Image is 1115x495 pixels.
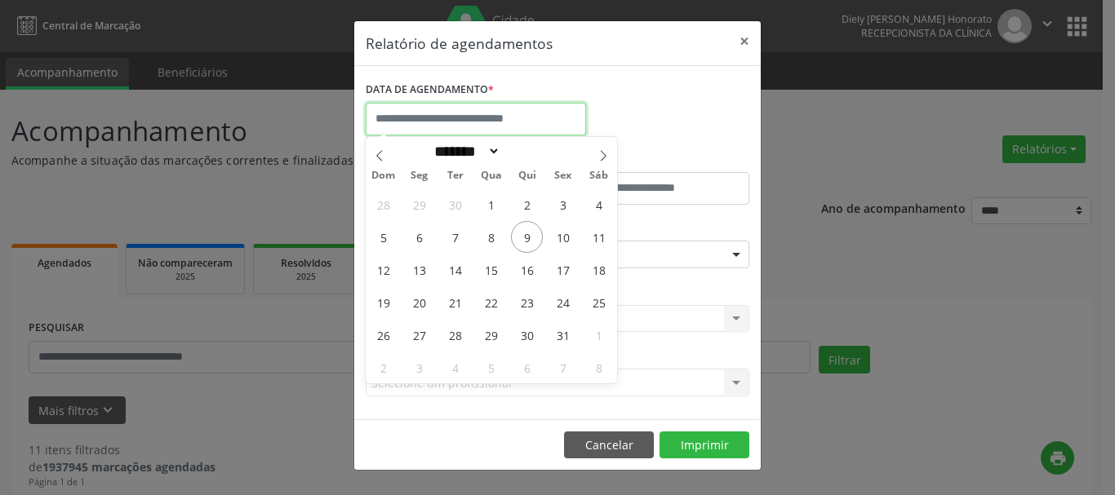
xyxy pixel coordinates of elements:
span: Outubro 12, 2025 [367,254,399,285]
span: Novembro 4, 2025 [439,351,471,383]
span: Outubro 28, 2025 [439,319,471,351]
span: Outubro 11, 2025 [583,221,615,253]
button: Cancelar [564,431,654,459]
button: Close [728,21,761,61]
span: Novembro 8, 2025 [583,351,615,383]
h5: Relatório de agendamentos [366,33,553,54]
span: Outubro 6, 2025 [403,221,435,253]
span: Outubro 31, 2025 [547,319,579,351]
label: ATÉ [562,147,749,172]
span: Outubro 23, 2025 [511,286,543,318]
span: Outubro 13, 2025 [403,254,435,285]
span: Outubro 4, 2025 [583,188,615,220]
span: Novembro 3, 2025 [403,351,435,383]
span: Dom [366,170,402,181]
span: Seg [402,170,438,181]
span: Outubro 29, 2025 [475,319,507,351]
span: Outubro 30, 2025 [511,319,543,351]
span: Setembro 29, 2025 [403,188,435,220]
span: Outubro 26, 2025 [367,319,399,351]
span: Outubro 15, 2025 [475,254,507,285]
span: Outubro 1, 2025 [475,188,507,220]
span: Setembro 28, 2025 [367,188,399,220]
span: Qui [509,170,545,181]
span: Novembro 5, 2025 [475,351,507,383]
span: Outubro 17, 2025 [547,254,579,285]
button: Imprimir [660,431,749,459]
span: Outubro 5, 2025 [367,221,399,253]
span: Novembro 7, 2025 [547,351,579,383]
span: Novembro 1, 2025 [583,319,615,351]
span: Sex [545,170,581,181]
select: Month [429,143,500,160]
span: Outubro 2, 2025 [511,188,543,220]
span: Novembro 6, 2025 [511,351,543,383]
span: Setembro 30, 2025 [439,188,471,220]
span: Outubro 8, 2025 [475,221,507,253]
span: Outubro 3, 2025 [547,188,579,220]
span: Outubro 27, 2025 [403,319,435,351]
span: Outubro 20, 2025 [403,286,435,318]
span: Outubro 7, 2025 [439,221,471,253]
span: Outubro 19, 2025 [367,286,399,318]
span: Outubro 22, 2025 [475,286,507,318]
span: Outubro 24, 2025 [547,286,579,318]
span: Outubro 18, 2025 [583,254,615,285]
span: Outubro 21, 2025 [439,286,471,318]
span: Outubro 14, 2025 [439,254,471,285]
span: Outubro 9, 2025 [511,221,543,253]
span: Sáb [581,170,617,181]
span: Outubro 25, 2025 [583,286,615,318]
span: Novembro 2, 2025 [367,351,399,383]
label: DATA DE AGENDAMENTO [366,77,494,103]
span: Qua [473,170,509,181]
input: Year [500,143,554,160]
span: Outubro 16, 2025 [511,254,543,285]
span: Ter [438,170,473,181]
span: Outubro 10, 2025 [547,221,579,253]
